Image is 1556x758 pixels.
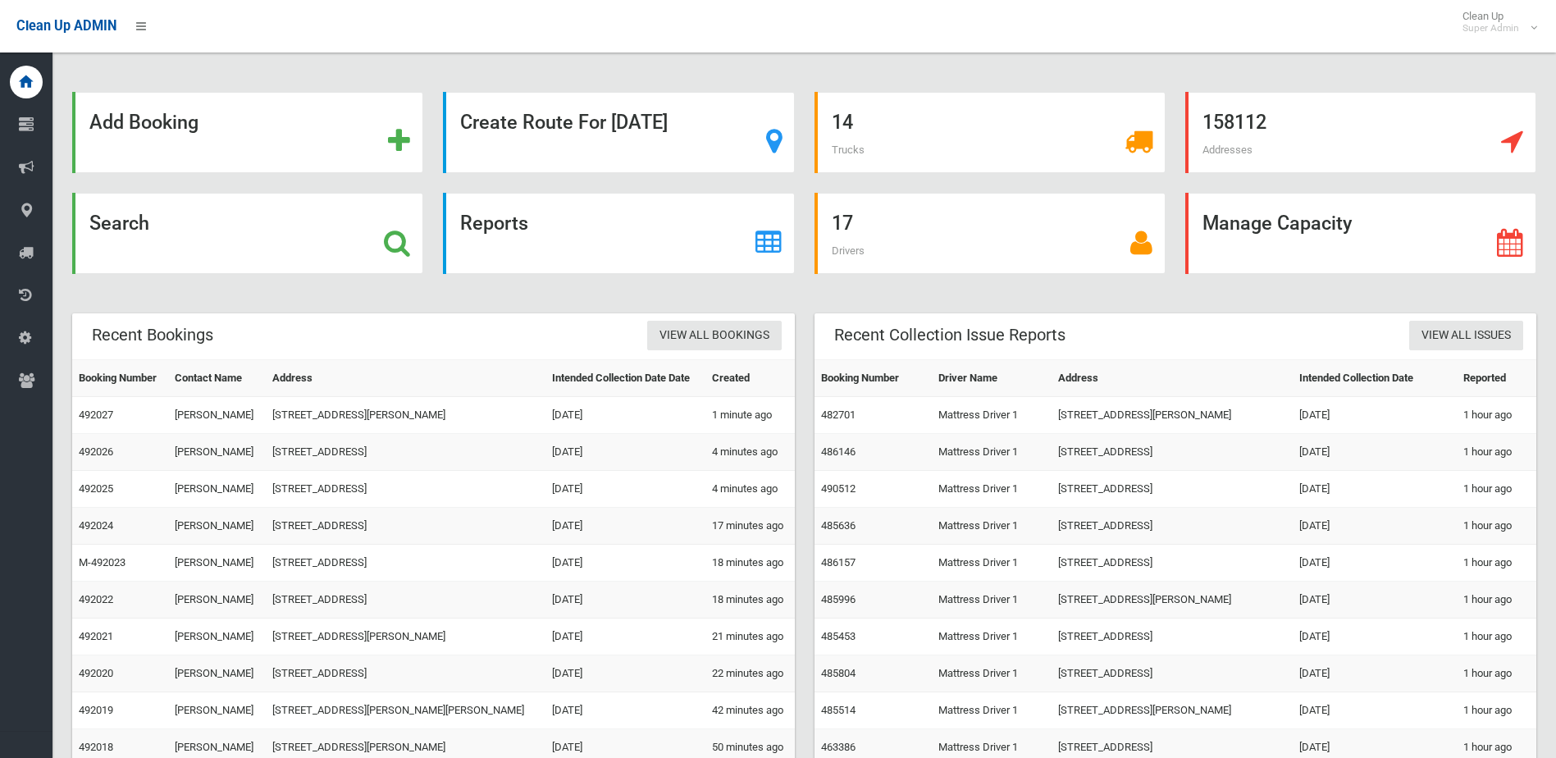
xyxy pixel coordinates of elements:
strong: Manage Capacity [1202,212,1352,235]
td: [STREET_ADDRESS][PERSON_NAME] [266,397,545,434]
td: 42 minutes ago [705,692,795,729]
td: [STREET_ADDRESS] [1052,655,1293,692]
a: 492022 [79,593,113,605]
td: [DATE] [545,508,705,545]
td: [DATE] [1293,582,1457,619]
td: 1 hour ago [1457,655,1536,692]
td: Mattress Driver 1 [932,471,1052,508]
a: 482701 [821,409,856,421]
th: Booking Number [72,360,168,397]
a: 486146 [821,445,856,458]
th: Address [266,360,545,397]
td: 4 minutes ago [705,471,795,508]
td: [STREET_ADDRESS] [1052,434,1293,471]
td: [STREET_ADDRESS][PERSON_NAME] [1052,397,1293,434]
td: Mattress Driver 1 [932,434,1052,471]
td: [DATE] [1293,619,1457,655]
th: Booking Number [815,360,933,397]
td: Mattress Driver 1 [932,619,1052,655]
td: Mattress Driver 1 [932,582,1052,619]
header: Recent Bookings [72,319,233,351]
a: 158112 Addresses [1185,92,1536,173]
td: [DATE] [545,397,705,434]
span: Clean Up [1454,10,1535,34]
td: [STREET_ADDRESS] [266,582,545,619]
td: [STREET_ADDRESS] [1052,545,1293,582]
span: Trucks [832,144,865,156]
td: [PERSON_NAME] [168,508,265,545]
a: 485996 [821,593,856,605]
a: 492018 [79,741,113,753]
th: Contact Name [168,360,265,397]
td: [PERSON_NAME] [168,545,265,582]
td: 22 minutes ago [705,655,795,692]
a: 17 Drivers [815,193,1166,274]
a: Manage Capacity [1185,193,1536,274]
a: 14 Trucks [815,92,1166,173]
a: 486157 [821,556,856,568]
span: Addresses [1202,144,1253,156]
a: 492026 [79,445,113,458]
td: [STREET_ADDRESS] [266,655,545,692]
a: 492024 [79,519,113,532]
a: 492027 [79,409,113,421]
td: [DATE] [1293,545,1457,582]
td: 1 hour ago [1457,619,1536,655]
a: 485453 [821,630,856,642]
header: Recent Collection Issue Reports [815,319,1085,351]
a: View All Issues [1409,321,1523,351]
td: 1 hour ago [1457,582,1536,619]
td: [STREET_ADDRESS] [1052,619,1293,655]
span: Clean Up ADMIN [16,18,116,34]
td: [DATE] [1293,434,1457,471]
td: Mattress Driver 1 [932,545,1052,582]
td: Mattress Driver 1 [932,397,1052,434]
td: 18 minutes ago [705,582,795,619]
td: Mattress Driver 1 [932,655,1052,692]
td: [DATE] [545,619,705,655]
th: Address [1052,360,1293,397]
strong: 14 [832,111,853,134]
th: Intended Collection Date [1293,360,1457,397]
td: [DATE] [1293,397,1457,434]
th: Intended Collection Date Date [545,360,705,397]
td: [DATE] [545,545,705,582]
a: Search [72,193,423,274]
strong: Reports [460,212,528,235]
td: Mattress Driver 1 [932,508,1052,545]
td: [PERSON_NAME] [168,582,265,619]
td: [STREET_ADDRESS] [266,471,545,508]
td: [STREET_ADDRESS][PERSON_NAME] [1052,692,1293,729]
a: Reports [443,193,794,274]
a: 485514 [821,704,856,716]
td: [DATE] [1293,692,1457,729]
a: 490512 [821,482,856,495]
a: Create Route For [DATE] [443,92,794,173]
td: [PERSON_NAME] [168,397,265,434]
td: [PERSON_NAME] [168,619,265,655]
a: View All Bookings [647,321,782,351]
td: 17 minutes ago [705,508,795,545]
a: 492021 [79,630,113,642]
td: [DATE] [545,471,705,508]
td: [STREET_ADDRESS] [266,434,545,471]
td: 4 minutes ago [705,434,795,471]
td: 1 hour ago [1457,434,1536,471]
a: 492019 [79,704,113,716]
td: 1 minute ago [705,397,795,434]
td: [DATE] [1293,471,1457,508]
td: 1 hour ago [1457,545,1536,582]
td: [PERSON_NAME] [168,655,265,692]
td: [DATE] [545,434,705,471]
td: [DATE] [545,655,705,692]
td: [STREET_ADDRESS][PERSON_NAME][PERSON_NAME] [266,692,545,729]
td: [STREET_ADDRESS] [1052,471,1293,508]
td: [STREET_ADDRESS] [266,508,545,545]
td: Mattress Driver 1 [932,692,1052,729]
td: [STREET_ADDRESS][PERSON_NAME] [266,619,545,655]
a: 492025 [79,482,113,495]
td: 1 hour ago [1457,508,1536,545]
strong: Add Booking [89,111,198,134]
strong: Search [89,212,149,235]
td: 21 minutes ago [705,619,795,655]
